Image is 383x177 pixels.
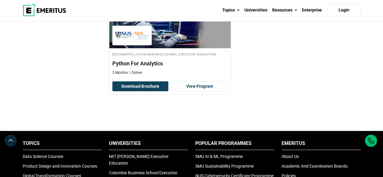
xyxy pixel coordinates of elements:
[327,4,361,17] a: Login
[109,154,168,166] a: MIT [PERSON_NAME] Executive Education
[112,70,128,75] p: 3 Months
[282,164,348,169] a: Academic And Examination Boards
[112,81,169,92] button: Download Brochure
[115,29,149,42] img: National University of Singapore Business School Executive Education
[112,51,228,57] h4: [GEOGRAPHIC_DATA] Business School Executive Education
[23,164,97,169] a: Product Design and Innovation Courses
[282,154,299,159] a: About Us
[171,81,228,92] a: View Program
[23,154,63,159] a: Data Science Courses
[112,60,228,67] h4: Python For Analytics
[129,70,142,75] p: Online
[195,154,243,159] a: SMU AI & ML Programme
[195,164,254,169] a: SMU Sustainability Programme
